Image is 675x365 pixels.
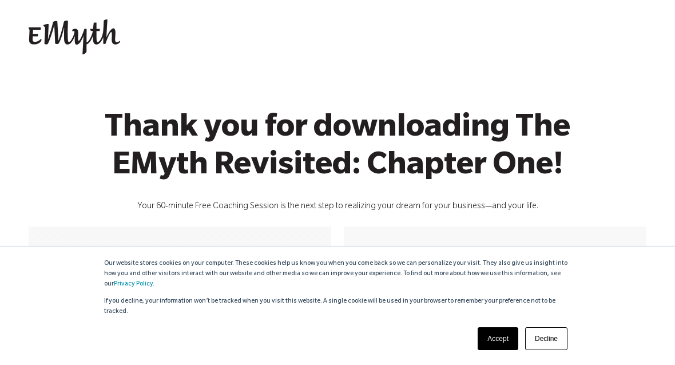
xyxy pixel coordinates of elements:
[63,112,612,187] h1: Thank you for downloading The EMyth Revisited: Chapter One!
[114,281,153,288] a: Privacy Policy
[137,203,538,212] span: Your 60-minute Free Coaching Session is the next step to realizing your dream for your business—a...
[104,259,571,289] p: Our website stores cookies on your computer. These cookies help us know you when you come back so...
[104,296,571,317] p: If you decline, your information won’t be tracked when you visit this website. A single cookie wi...
[525,327,567,350] a: Decline
[29,19,120,55] img: EMyth
[478,327,518,350] a: Accept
